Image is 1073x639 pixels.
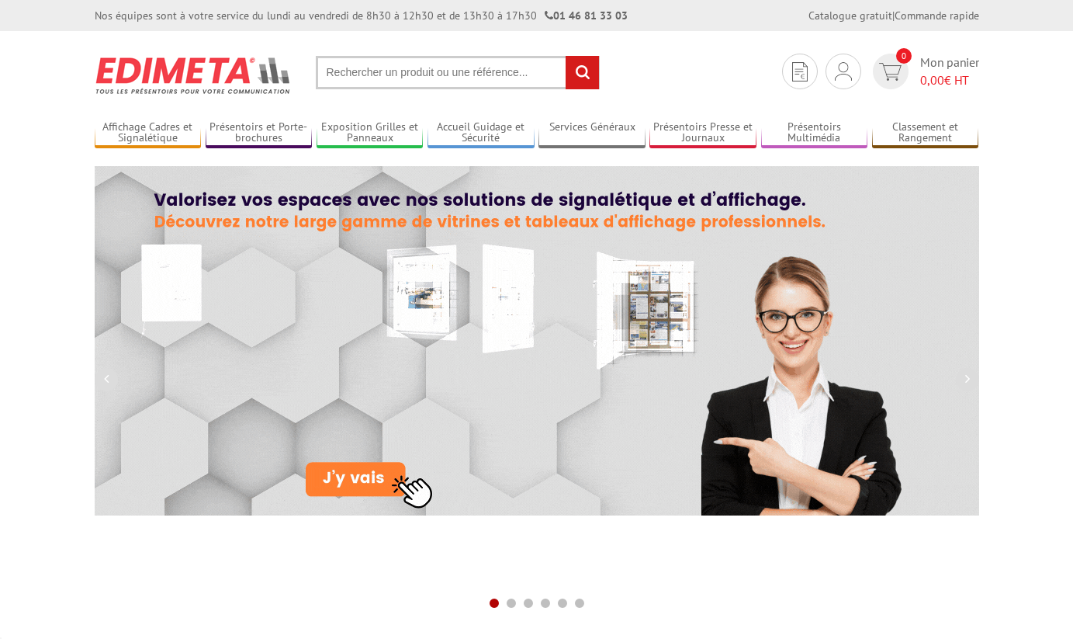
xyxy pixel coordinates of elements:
input: rechercher [566,56,599,89]
a: Catalogue gratuit [808,9,892,23]
img: Présentoir, panneau, stand - Edimeta - PLV, affichage, mobilier bureau, entreprise [95,47,292,104]
strong: 01 46 81 33 03 [545,9,628,23]
img: devis rapide [879,63,902,81]
span: 0 [896,48,912,64]
span: € HT [920,71,979,89]
span: 0,00 [920,72,944,88]
a: Services Généraux [538,120,646,146]
a: Présentoirs Multimédia [761,120,868,146]
input: Rechercher un produit ou une référence... [316,56,600,89]
a: Affichage Cadres et Signalétique [95,120,202,146]
a: devis rapide 0 Mon panier 0,00€ HT [869,54,979,89]
div: Nos équipes sont à votre service du lundi au vendredi de 8h30 à 12h30 et de 13h30 à 17h30 [95,8,628,23]
a: Exposition Grilles et Panneaux [317,120,424,146]
img: devis rapide [792,62,808,82]
a: Commande rapide [895,9,979,23]
div: | [808,8,979,23]
span: Mon panier [920,54,979,89]
a: Présentoirs Presse et Journaux [649,120,756,146]
a: Présentoirs et Porte-brochures [206,120,313,146]
a: Accueil Guidage et Sécurité [427,120,535,146]
a: Classement et Rangement [872,120,979,146]
img: devis rapide [835,62,852,81]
